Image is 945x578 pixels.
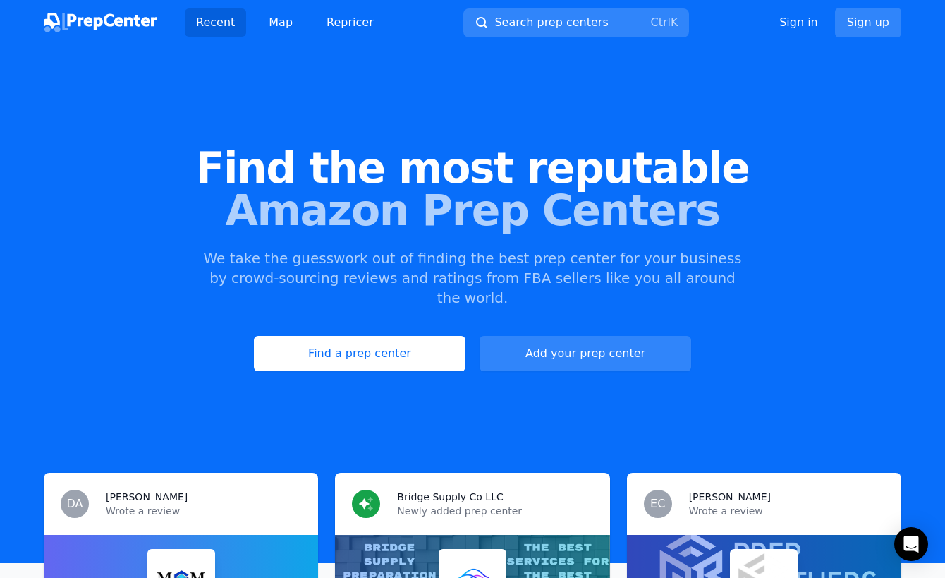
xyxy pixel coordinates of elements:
[650,16,670,29] kbd: Ctrl
[480,336,691,371] a: Add your prep center
[257,8,304,37] a: Map
[397,504,592,518] p: Newly added prep center
[894,527,928,561] div: Open Intercom Messenger
[185,8,246,37] a: Recent
[67,498,83,510] span: DA
[835,8,901,37] a: Sign up
[779,14,818,31] a: Sign in
[689,490,771,504] h3: [PERSON_NAME]
[106,504,301,518] p: Wrote a review
[44,13,157,32] img: PrepCenter
[315,8,385,37] a: Repricer
[397,490,503,504] h3: Bridge Supply Co LLC
[254,336,465,371] a: Find a prep center
[689,504,884,518] p: Wrote a review
[23,189,922,231] span: Amazon Prep Centers
[650,498,665,510] span: EC
[202,248,743,308] p: We take the guesswork out of finding the best prep center for your business by crowd-sourcing rev...
[494,14,608,31] span: Search prep centers
[671,16,678,29] kbd: K
[106,490,188,504] h3: [PERSON_NAME]
[23,147,922,189] span: Find the most reputable
[463,8,689,37] button: Search prep centersCtrlK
